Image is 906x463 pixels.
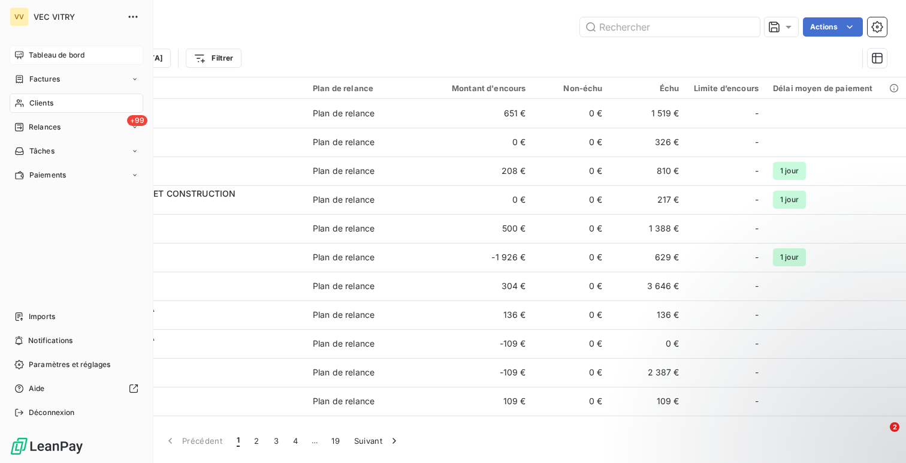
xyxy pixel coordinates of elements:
[755,107,759,119] span: -
[29,122,61,133] span: Relances
[29,74,60,85] span: Factures
[29,98,53,109] span: Clients
[313,136,375,148] div: Plan de relance
[83,113,298,125] span: C0302
[755,223,759,234] span: -
[803,17,863,37] button: Actions
[347,428,407,453] button: Suivant
[533,300,610,329] td: 0 €
[267,428,286,453] button: 3
[83,188,235,199] span: 2R PROJECTION ET CONSTRUCTION
[313,366,375,378] div: Plan de relance
[29,407,75,418] span: Déconnexion
[313,338,375,350] div: Plan de relance
[773,248,806,266] span: 1 jour
[83,286,298,298] span: C0331
[83,229,298,240] span: C1371
[865,422,894,451] iframe: Intercom live chat
[313,309,375,321] div: Plan de relance
[533,157,610,185] td: 0 €
[313,223,375,234] div: Plan de relance
[610,185,687,214] td: 217 €
[533,387,610,416] td: 0 €
[28,335,73,346] span: Notifications
[430,185,533,214] td: 0 €
[610,329,687,358] td: 0 €
[610,99,687,128] td: 1 519 €
[10,379,143,398] a: Aide
[773,83,901,93] div: Délai moyen de paiement
[247,428,266,453] button: 2
[83,315,298,327] span: CCD0270
[540,83,603,93] div: Non-échu
[29,50,84,61] span: Tableau de bord
[533,416,610,444] td: 0 €
[430,272,533,300] td: 304 €
[533,358,610,387] td: 0 €
[430,214,533,243] td: 500 €
[755,251,759,263] span: -
[83,200,298,212] span: C1430
[755,338,759,350] span: -
[610,128,687,157] td: 326 €
[430,300,533,329] td: 136 €
[610,387,687,416] td: 109 €
[610,300,687,329] td: 136 €
[313,280,375,292] div: Plan de relance
[533,243,610,272] td: 0 €
[610,214,687,243] td: 1 388 €
[610,157,687,185] td: 810 €
[610,243,687,272] td: 629 €
[755,136,759,148] span: -
[324,428,347,453] button: 19
[755,280,759,292] span: -
[83,171,298,183] span: C0687
[10,7,29,26] div: VV
[127,115,147,126] span: +99
[29,146,55,157] span: Tâches
[773,162,806,180] span: 1 jour
[83,401,298,413] span: CCD0292
[533,99,610,128] td: 0 €
[610,272,687,300] td: 3 646 €
[29,311,55,322] span: Imports
[83,372,298,384] span: C1333
[755,165,759,177] span: -
[313,165,375,177] div: Plan de relance
[533,329,610,358] td: 0 €
[157,428,229,453] button: Précédent
[29,359,110,370] span: Paramètres et réglages
[533,214,610,243] td: 0 €
[533,185,610,214] td: 0 €
[580,17,760,37] input: Rechercher
[229,428,247,453] button: 1
[10,437,84,456] img: Logo LeanPay
[29,170,66,181] span: Paiements
[83,344,298,356] span: CD0270
[29,383,45,394] span: Aide
[437,83,526,93] div: Montant d'encours
[430,329,533,358] td: -109 €
[313,251,375,263] div: Plan de relance
[610,416,687,444] td: 3 011 €
[313,83,423,93] div: Plan de relance
[430,157,533,185] td: 208 €
[694,83,759,93] div: Limite d’encours
[83,257,298,269] span: C0183
[533,272,610,300] td: 0 €
[83,142,298,154] span: C0861
[430,358,533,387] td: -109 €
[755,194,759,206] span: -
[186,49,241,68] button: Filtrer
[286,428,305,453] button: 4
[313,194,375,206] div: Plan de relance
[237,435,240,447] span: 1
[430,243,533,272] td: -1 926 €
[610,358,687,387] td: 2 387 €
[430,99,533,128] td: 651 €
[755,309,759,321] span: -
[533,128,610,157] td: 0 €
[617,83,679,93] div: Échu
[430,416,533,444] td: 1 405 €
[890,422,899,432] span: 2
